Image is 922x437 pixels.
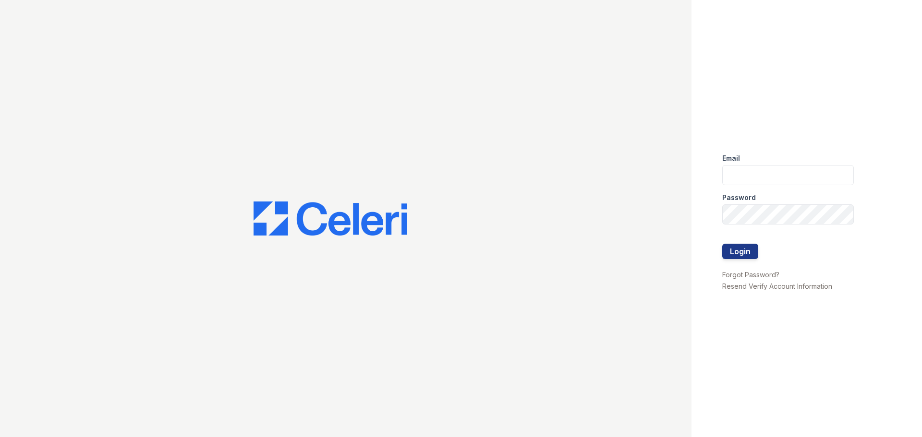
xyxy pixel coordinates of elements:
[722,271,779,279] a: Forgot Password?
[722,282,832,290] a: Resend Verify Account Information
[254,201,407,236] img: CE_Logo_Blue-a8612792a0a2168367f1c8372b55b34899dd931a85d93a1a3d3e32e68fde9ad4.png
[722,154,740,163] label: Email
[722,244,758,259] button: Login
[722,193,756,202] label: Password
